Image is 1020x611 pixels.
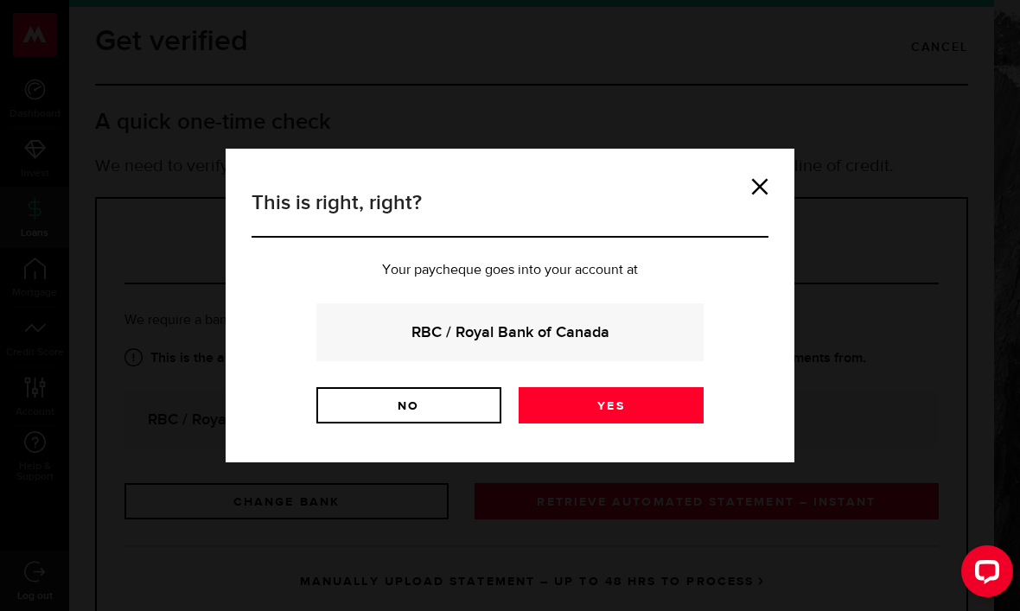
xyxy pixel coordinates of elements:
h3: This is right, right? [252,188,768,238]
a: Yes [519,387,704,423]
iframe: LiveChat chat widget [947,538,1020,611]
p: Your paycheque goes into your account at [252,264,768,277]
strong: RBC / Royal Bank of Canada [340,321,680,344]
a: No [316,387,501,423]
